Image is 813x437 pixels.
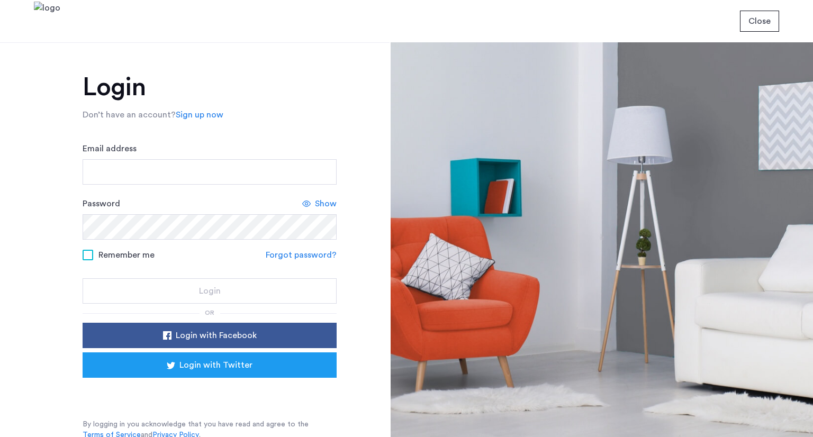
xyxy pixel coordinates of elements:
img: logo [34,2,60,41]
label: Password [83,197,120,210]
span: Remember me [98,249,155,261]
button: button [83,352,337,378]
span: or [205,309,214,316]
span: Close [748,15,771,28]
button: button [740,11,779,32]
button: button [83,278,337,304]
a: Sign up now [176,108,223,121]
label: Email address [83,142,137,155]
h1: Login [83,75,337,100]
span: Login with Twitter [179,359,252,371]
a: Forgot password? [266,249,337,261]
span: Don’t have an account? [83,111,176,119]
span: Show [315,197,337,210]
span: Login with Facebook [176,329,257,342]
span: Login [199,285,221,297]
button: button [83,323,337,348]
